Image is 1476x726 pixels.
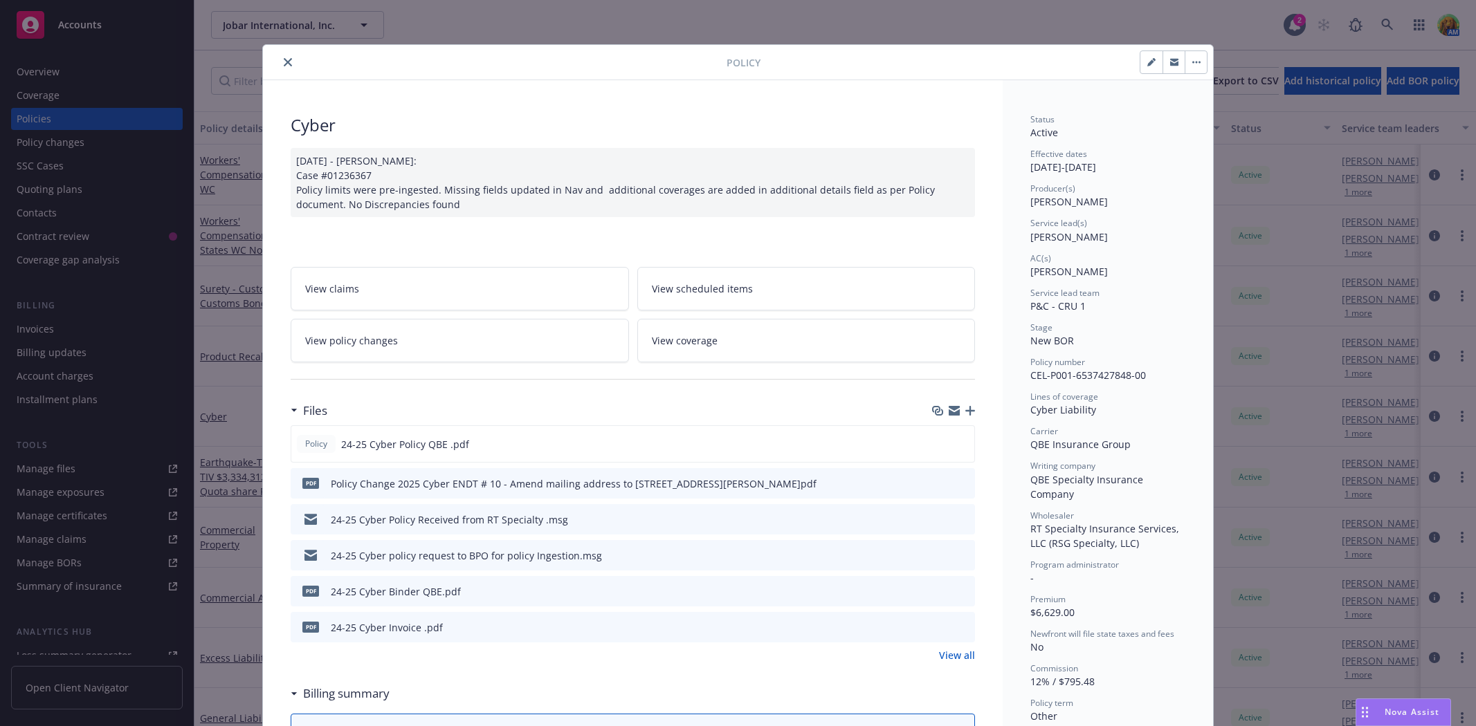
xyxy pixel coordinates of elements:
[331,584,461,599] div: 24-25 Cyber Binder QBE.pdf
[957,476,969,491] button: preview file
[1030,369,1146,382] span: CEL-P001-6537427848-00
[1030,183,1075,194] span: Producer(s)
[935,512,946,527] button: download file
[1030,510,1074,521] span: Wholesaler
[291,267,629,310] a: View claims
[291,685,390,702] div: Billing summary
[1030,126,1058,139] span: Active
[302,622,319,632] span: pdf
[956,437,969,452] button: preview file
[1030,195,1108,208] span: [PERSON_NAME]
[1030,265,1108,278] span: [PERSON_NAME]
[727,55,760,70] span: Policy
[957,584,969,599] button: preview file
[280,54,296,71] button: close
[302,478,319,488] span: pdf
[637,319,976,362] a: View coverage
[1030,217,1087,229] span: Service lead(s)
[935,476,946,491] button: download file
[303,685,390,702] h3: Billing summary
[341,437,469,452] span: 24-25 Cyber Policy QBE .pdf
[302,438,330,450] span: Policy
[1030,252,1051,264] span: AC(s)
[1030,522,1182,550] span: RT Specialty Insurance Services, LLC (RSG Specialty, LLC)
[305,333,398,348] span: View policy changes
[1385,706,1439,718] span: Nova Assist
[302,586,319,596] span: pdf
[1030,230,1108,243] span: [PERSON_NAME]
[935,548,946,563] button: download file
[1030,640,1044,653] span: No
[1030,287,1100,299] span: Service lead team
[331,620,443,635] div: 24-25 Cyber Invoice .pdf
[1030,473,1146,501] span: QBE Specialty Insurance Company
[1030,593,1066,605] span: Premium
[1030,559,1119,570] span: Program administrator
[957,512,969,527] button: preview file
[1030,425,1058,437] span: Carrier
[1030,662,1078,674] span: Commission
[1030,403,1096,416] span: Cyber Liability
[1030,299,1086,313] span: P&C - CRU 1
[1030,356,1085,368] span: Policy number
[305,281,359,296] span: View claims
[1030,675,1095,688] span: 12% / $795.48
[331,548,602,563] div: 24-25 Cyber policy request to BPO for policy Ingestion.msg
[957,620,969,635] button: preview file
[1030,628,1174,640] span: Newfront will file state taxes and fees
[934,437,945,452] button: download file
[291,402,327,420] div: Files
[331,476,817,491] div: Policy Change 2025 Cyber ENDT # 10 - Amend mailing address to [STREET_ADDRESS][PERSON_NAME]pdf
[291,113,975,137] div: Cyber
[303,402,327,420] h3: Files
[1030,334,1074,347] span: New BOR
[1030,606,1075,619] span: $6,629.00
[291,319,629,362] a: View policy changes
[1030,148,1185,174] div: [DATE] - [DATE]
[1030,571,1034,584] span: -
[1030,113,1055,125] span: Status
[957,548,969,563] button: preview file
[1030,709,1057,723] span: Other
[1030,438,1131,451] span: QBE Insurance Group
[291,148,975,217] div: [DATE] - [PERSON_NAME]: Case #01236367 Policy limits were pre-ingested. Missing fields updated in...
[652,333,718,348] span: View coverage
[637,267,976,310] a: View scheduled items
[1030,391,1098,402] span: Lines of coverage
[935,584,946,599] button: download file
[652,281,753,296] span: View scheduled items
[331,512,568,527] div: 24-25 Cyber Policy Received from RT Specialty .msg
[935,620,946,635] button: download file
[939,648,975,662] a: View all
[1356,698,1451,726] button: Nova Assist
[1356,699,1374,725] div: Drag to move
[1030,460,1095,472] span: Writing company
[1030,697,1073,709] span: Policy term
[1030,148,1087,160] span: Effective dates
[1030,322,1053,333] span: Stage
